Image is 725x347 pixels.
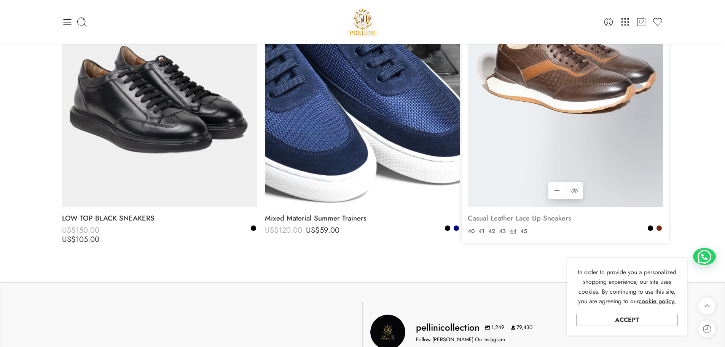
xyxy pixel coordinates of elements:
[62,225,99,236] bdi: 150.00
[548,182,566,199] a: Select options for “Casual Leather Lace Up Sneakers”
[62,234,99,245] bdi: 105.00
[652,17,663,27] a: Wishlist
[518,227,529,236] a: 45
[62,211,257,226] a: LOW TOP BLACK SNEAKERS
[468,211,663,226] a: Casual Leather Lace Up Sneakers
[416,321,480,334] h3: pellinicollection
[306,225,320,236] span: US$
[486,227,497,236] a: 42
[453,225,460,232] a: Navy
[468,225,505,236] bdi: 100.00
[62,234,76,245] span: US$
[508,227,518,236] a: 44
[250,225,257,232] a: Black
[578,268,676,306] span: In order to provide you a personalized shopping experience, our site uses cookies. By continuing ...
[444,225,451,232] a: Black
[509,225,523,236] span: US$
[639,296,676,306] a: cookie policy.
[265,225,279,236] span: US$
[265,225,302,236] bdi: 120.00
[497,227,508,236] a: 43
[346,6,379,38] a: Pellini -
[468,225,481,236] span: US$
[566,182,583,199] a: QUICK SHOP
[511,324,532,331] span: 79,430
[636,17,647,27] a: Cart
[509,225,543,236] bdi: 59.00
[476,227,486,236] a: 41
[577,314,677,326] a: Accept
[603,17,614,27] a: Login / Register
[265,211,460,226] a: Mixed Material Summer Trainers
[416,336,505,344] p: Follow [PERSON_NAME] On Instagram
[647,225,654,232] a: Black
[466,227,476,236] a: 40
[656,225,663,232] a: Brown
[306,225,339,236] bdi: 59.00
[346,6,379,38] img: Pellini
[485,324,504,331] span: 1,249
[62,225,76,236] span: US$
